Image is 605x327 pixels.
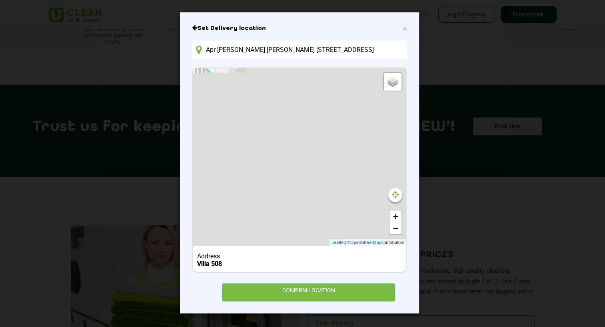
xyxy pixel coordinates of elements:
button: Close [402,24,407,33]
a: OpenStreetMap [350,239,381,246]
a: Layers [384,73,401,91]
div: CONFIRM LOCATION [222,283,395,301]
a: Leaflet [331,239,345,246]
a: Zoom out [389,222,401,234]
a: Zoom in [389,210,401,222]
input: Enter location [192,41,407,59]
b: Villa 508 [197,260,222,268]
div: Address [197,252,402,260]
div: | © contributors [329,239,406,246]
span: × [402,24,407,33]
h6: Close [192,24,407,32]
